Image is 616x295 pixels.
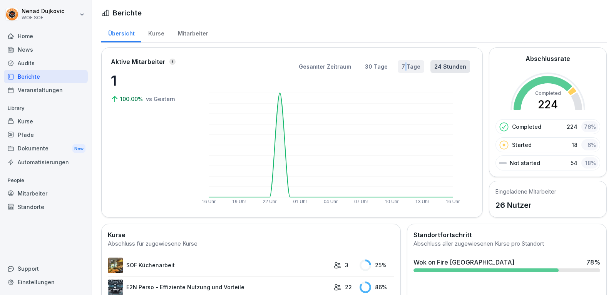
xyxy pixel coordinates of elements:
[4,187,88,200] a: Mitarbeiter
[108,280,123,295] img: z4l2p5u7mlag07iojkgd495z.png
[4,262,88,275] div: Support
[4,70,88,83] a: Berichte
[101,23,141,42] a: Übersicht
[4,83,88,97] a: Veranstaltungen
[111,70,188,91] p: 1
[430,60,470,73] button: 24 Stunden
[572,141,577,149] p: 18
[354,199,368,204] text: 07 Uhr
[295,60,355,73] button: Gesamter Zeitraum
[4,142,88,156] a: DokumenteNew
[4,275,88,289] a: Einstellungen
[4,142,88,156] div: Dokumente
[4,29,88,43] a: Home
[72,144,85,153] div: New
[141,23,171,42] a: Kurse
[4,155,88,169] a: Automatisierungen
[385,199,398,204] text: 10 Uhr
[108,239,394,248] div: Abschluss für zugewiesene Kurse
[410,255,603,275] a: Wok on Fire [GEOGRAPHIC_DATA]78%
[571,159,577,167] p: 54
[413,258,514,267] div: Wok on Fire [GEOGRAPHIC_DATA]
[293,199,307,204] text: 01 Uhr
[4,128,88,142] a: Pfade
[446,199,460,204] text: 16 Uhr
[415,199,429,204] text: 13 Uhr
[361,60,392,73] button: 30 Tage
[567,123,577,131] p: 224
[586,258,600,267] div: 78 %
[113,8,142,18] h1: Berichte
[495,199,556,211] p: 26 Nutzer
[22,15,64,20] p: WOF SOF
[510,159,540,167] p: Not started
[202,199,216,204] text: 16 Uhr
[120,95,144,103] p: 100.00%
[108,258,330,273] a: SOF Küchenarbeit
[581,157,598,169] div: 18 %
[495,187,556,196] h5: Eingeladene Mitarbeiter
[398,60,424,73] button: 7 Tage
[22,8,64,15] p: Nenad Dujkovic
[263,199,276,204] text: 22 Uhr
[4,115,88,128] a: Kurse
[111,57,166,66] p: Aktive Mitarbeiter
[146,95,175,103] p: vs Gestern
[171,23,215,42] a: Mitarbeiter
[360,282,394,293] div: 86 %
[4,43,88,56] a: News
[345,261,348,269] p: 3
[413,239,600,248] div: Abschluss aller zugewiesenen Kurse pro Standort
[526,54,570,63] h2: Abschlussrate
[324,199,338,204] text: 04 Uhr
[512,123,541,131] p: Completed
[232,199,246,204] text: 19 Uhr
[360,260,394,271] div: 25 %
[108,230,394,239] h2: Kurse
[413,230,600,239] h2: Standortfortschritt
[4,174,88,187] p: People
[108,280,330,295] a: E2N Perso - Effiziente Nutzung und Vorteile
[345,283,352,291] p: 22
[4,102,88,115] p: Library
[108,258,123,273] img: tqwtw9r94l6pcd0yz7rr6nlj.png
[4,56,88,70] a: Audits
[4,200,88,214] a: Standorte
[512,141,532,149] p: Started
[581,139,598,150] div: 6 %
[581,121,598,132] div: 76 %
